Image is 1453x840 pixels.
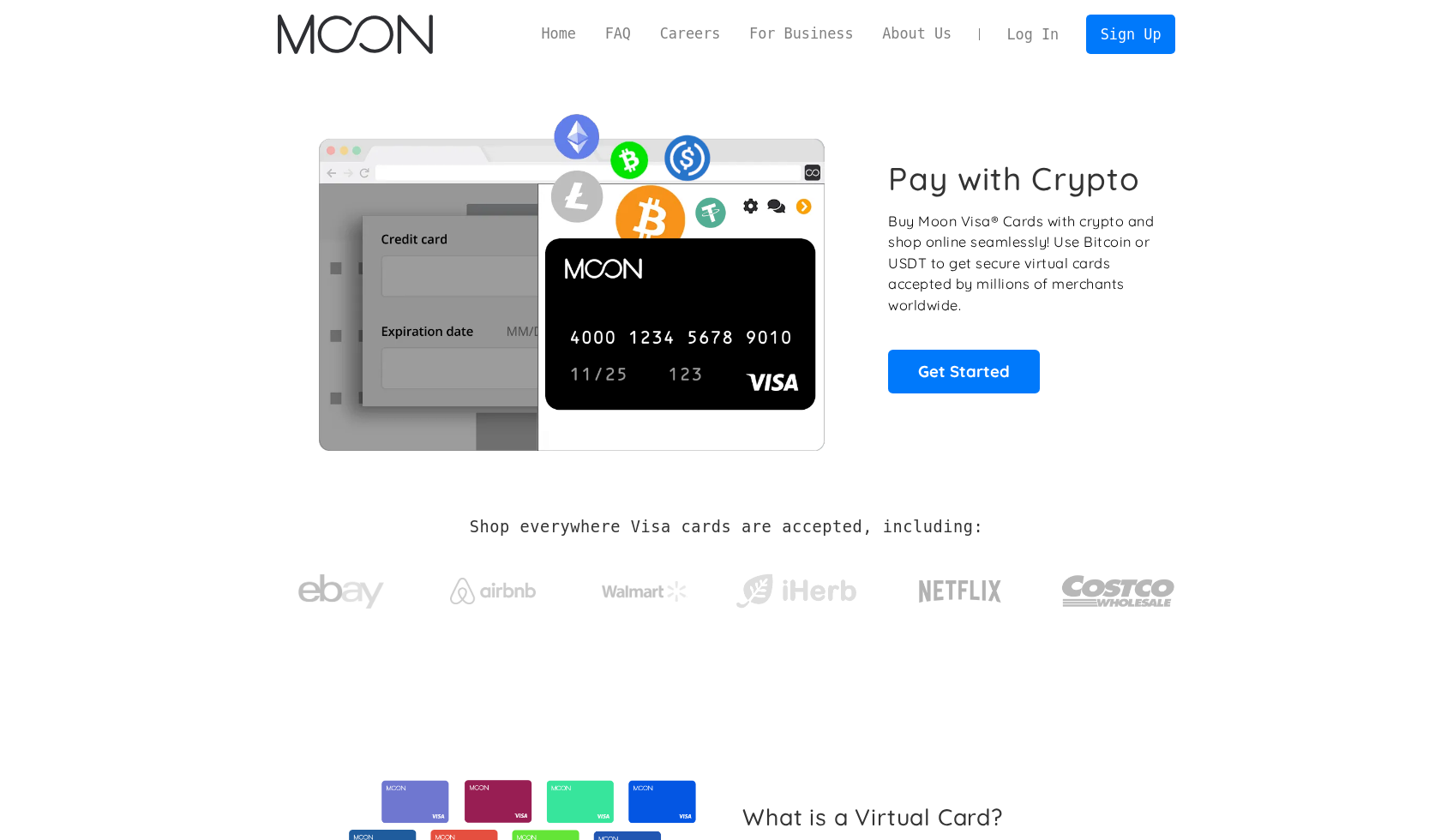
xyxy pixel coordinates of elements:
img: Netflix [917,570,1003,613]
a: For Business [735,23,868,45]
a: Costco [1061,542,1176,632]
a: Netflix [884,553,1037,621]
a: Get Started [888,350,1040,393]
a: Walmart [580,564,708,610]
a: Airbnb [429,561,556,613]
img: Walmart [602,581,687,602]
h2: What is a Virtual Card? [742,803,1162,831]
img: Moon Logo [278,15,433,54]
a: Sign Up [1086,15,1175,53]
a: home [278,15,433,54]
a: Careers [645,23,735,45]
a: Home [527,23,591,45]
img: Moon Cards let you spend your crypto anywhere Visa is accepted. [278,102,865,450]
h1: Pay with Crypto [888,159,1140,198]
a: Log In [993,15,1073,53]
img: Costco [1061,559,1176,623]
a: iHerb [732,552,860,622]
h2: Shop everywhere Visa cards are accepted, including: [470,518,983,537]
p: Buy Moon Visa® Cards with crypto and shop online seamlessly! Use Bitcoin or USDT to get secure vi... [888,211,1156,316]
img: iHerb [732,569,860,614]
a: FAQ [591,23,645,45]
img: ebay [298,565,384,619]
a: ebay [278,548,405,627]
a: About Us [868,23,966,45]
img: Airbnb [450,578,536,604]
